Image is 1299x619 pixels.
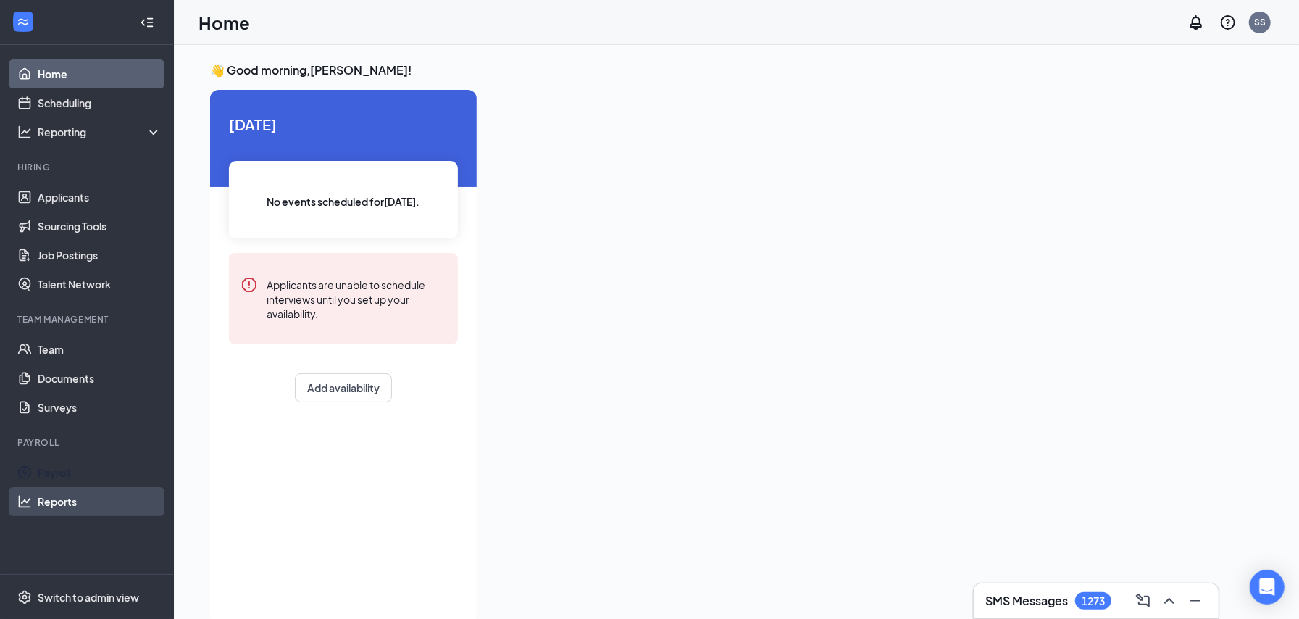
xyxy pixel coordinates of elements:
[38,270,162,299] a: Talent Network
[38,590,139,605] div: Switch to admin view
[38,393,162,422] a: Surveys
[38,212,162,241] a: Sourcing Tools
[17,125,32,139] svg: Analysis
[17,436,159,449] div: Payroll
[1187,592,1204,610] svg: Minimize
[295,373,392,402] button: Add availability
[17,590,32,605] svg: Settings
[38,125,162,139] div: Reporting
[17,313,159,325] div: Team Management
[16,14,30,29] svg: WorkstreamLogo
[985,593,1068,609] h3: SMS Messages
[38,364,162,393] a: Documents
[38,335,162,364] a: Team
[1135,592,1152,610] svg: ComposeMessage
[229,113,458,136] span: [DATE]
[1254,16,1266,28] div: SS
[1132,589,1155,612] button: ComposeMessage
[1187,14,1205,31] svg: Notifications
[38,458,162,487] a: Payroll
[38,88,162,117] a: Scheduling
[1158,589,1181,612] button: ChevronUp
[1184,589,1207,612] button: Minimize
[1161,592,1178,610] svg: ChevronUp
[38,241,162,270] a: Job Postings
[17,161,159,173] div: Hiring
[267,194,420,209] span: No events scheduled for [DATE] .
[1219,14,1237,31] svg: QuestionInfo
[140,15,154,30] svg: Collapse
[241,276,258,294] svg: Error
[1082,595,1105,607] div: 1273
[267,276,446,321] div: Applicants are unable to schedule interviews until you set up your availability.
[38,487,162,516] a: Reports
[210,62,1263,78] h3: 👋 Good morning, [PERSON_NAME] !
[38,59,162,88] a: Home
[199,10,250,35] h1: Home
[1250,570,1285,605] div: Open Intercom Messenger
[38,183,162,212] a: Applicants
